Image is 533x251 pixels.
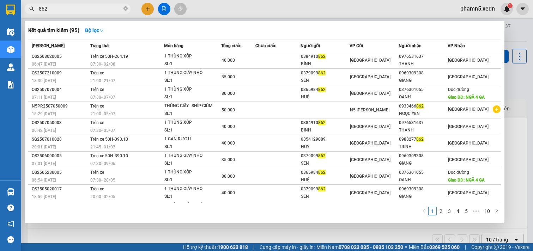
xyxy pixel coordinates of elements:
span: 06:54 [DATE] [32,178,56,183]
span: [GEOGRAPHIC_DATA] [350,141,390,146]
span: 862 [318,71,326,75]
li: 2 [437,207,445,215]
div: 0988277 [399,136,447,143]
span: 07:11 [DATE] [32,95,56,100]
li: 4 [454,207,462,215]
span: Dọc đường [448,87,469,92]
span: Trạng thái [90,43,109,48]
a: 5 [462,207,470,215]
div: HUY [301,143,349,151]
li: Next Page [492,207,501,215]
input: Tìm tên, số ĐT hoặc mã đơn [39,5,122,13]
div: 0969309308 [399,152,447,160]
span: Tổng cước [221,43,241,48]
img: warehouse-icon [7,28,14,36]
img: warehouse-icon [7,188,14,196]
div: 0354129089 [301,136,349,143]
div: 0969309308 [399,185,447,193]
div: SL: 1 [164,193,217,201]
span: Trên xe [90,186,104,191]
div: 1 THÙNG XỐP [164,86,217,93]
div: SEN [301,77,349,84]
span: Trên xe [90,87,104,92]
li: Previous Page [420,207,428,215]
span: Trên xe [90,120,104,125]
span: [GEOGRAPHIC_DATA] [350,190,390,195]
img: solution-icon [7,81,14,88]
button: left [420,207,428,215]
span: 35.000 [222,74,235,79]
div: SL: 1 [164,143,217,151]
span: plus-circle [493,105,501,113]
span: 862 [318,54,326,59]
img: warehouse-icon [7,63,14,71]
span: down [99,28,104,33]
li: Next 5 Pages [471,207,482,215]
span: Trên xe [90,170,104,175]
div: QS2507070004 [32,86,88,93]
span: 06:47 [DATE] [32,62,56,67]
div: QS2506090005 [32,152,88,160]
span: [GEOGRAPHIC_DATA] [448,124,489,129]
div: 0976531637 [399,53,447,60]
span: 862 [318,170,326,175]
div: 0976531637 [399,119,447,127]
span: 862 [416,137,424,142]
span: 40.000 [222,190,235,195]
span: 35.000 [222,157,235,162]
span: 862 [318,186,326,191]
span: 21:00 - 05/07 [90,111,115,116]
span: [GEOGRAPHIC_DATA] [448,58,489,63]
span: [GEOGRAPHIC_DATA] [448,157,489,162]
span: 40.000 [222,141,235,146]
div: SL: 1 [164,110,217,118]
div: 1 THÙNG XỐP [164,119,217,127]
div: SEN [301,193,349,200]
span: right [495,209,499,213]
span: 80.000 [222,91,235,96]
div: BINH [301,127,349,134]
div: 0376301055 [399,86,447,93]
div: THANH [399,60,447,68]
span: Dọc đường [448,170,469,175]
div: 1 THÙNG XỐP [164,169,217,176]
button: right [492,207,501,215]
a: 3 [446,207,453,215]
span: Giao DĐ: NGÃ 4 GA [448,178,485,183]
span: 21:45 - 01/07 [90,145,115,149]
div: QS2505020017 [32,185,88,193]
span: 862 [318,87,326,92]
img: warehouse-icon [7,46,14,53]
div: THANH [399,127,447,134]
span: 07:30 - 07/07 [90,95,115,100]
div: SL: 1 [164,77,217,85]
strong: Bộ lọc [85,27,104,33]
span: [GEOGRAPHIC_DATA] [350,58,390,63]
span: 07:30 - 09/06 [90,161,115,166]
div: SL: 1 [164,60,217,68]
div: SG2507010028 [32,136,88,143]
span: [GEOGRAPHIC_DATA] [350,124,390,129]
div: 1 CAN RƯỢU [164,135,217,143]
span: 20:00 - 02/05 [90,194,115,199]
div: N5PR2507050009 [32,103,88,110]
div: 0969309308 [399,202,447,209]
span: 862 [416,104,424,109]
div: OANH [399,176,447,184]
span: Người nhận [399,43,422,48]
div: GIANG [399,77,447,84]
span: [PERSON_NAME] [32,43,65,48]
div: 0365984 [301,169,349,176]
button: Bộ lọcdown [79,25,110,36]
div: 1 THÙNG GIẤY NHỎ [164,152,217,160]
span: Trên xe [90,104,104,109]
span: Chưa cước [255,43,276,48]
span: 18:30 [DATE] [32,78,56,83]
div: SEN [301,160,349,167]
a: 10 [482,207,492,215]
span: search [29,6,34,11]
div: 1 THÙNG GIẤY NHỎ [164,185,217,193]
span: 50.000 [222,108,235,112]
div: 0379099 [301,202,349,209]
span: 862 [318,153,326,158]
